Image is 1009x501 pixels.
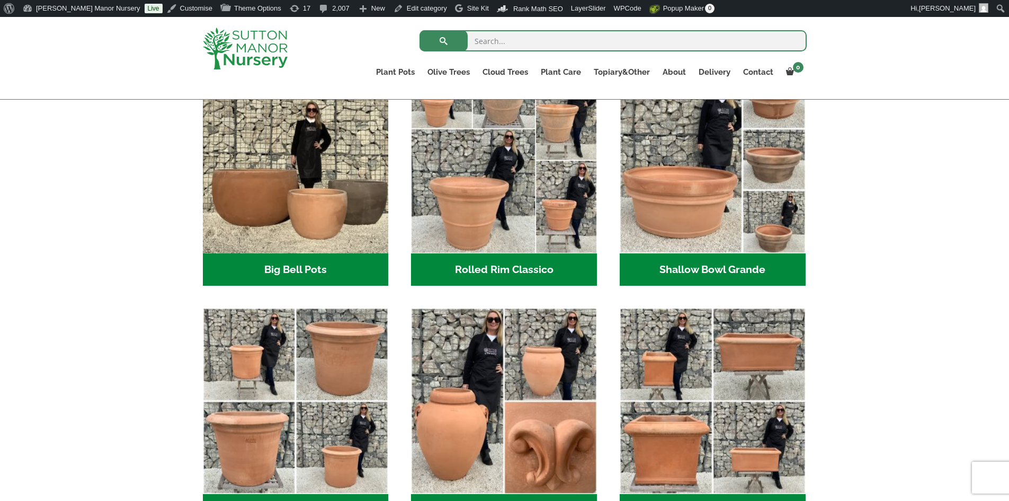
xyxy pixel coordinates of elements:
[656,65,692,80] a: About
[534,65,587,80] a: Plant Care
[513,5,563,13] span: Rank Math SEO
[919,4,976,12] span: [PERSON_NAME]
[793,62,803,73] span: 0
[411,67,597,286] a: Visit product category Rolled Rim Classico
[411,67,597,253] img: Rolled Rim Classico
[620,67,806,253] img: Shallow Bowl Grande
[780,65,807,80] a: 0
[467,4,489,12] span: Site Kit
[476,65,534,80] a: Cloud Trees
[587,65,656,80] a: Topiary&Other
[737,65,780,80] a: Contact
[203,253,389,286] h2: Big Bell Pots
[620,67,806,286] a: Visit product category Shallow Bowl Grande
[411,253,597,286] h2: Rolled Rim Classico
[203,67,389,286] a: Visit product category Big Bell Pots
[203,28,288,69] img: logo
[411,308,597,494] img: Jars And Urns
[203,308,389,494] img: Cylinders Traditionals
[705,4,715,13] span: 0
[421,65,476,80] a: Olive Trees
[419,30,807,51] input: Search...
[145,4,163,13] a: Live
[620,308,806,494] img: Squares And Troughs
[370,65,421,80] a: Plant Pots
[203,67,389,253] img: Big Bell Pots
[620,253,806,286] h2: Shallow Bowl Grande
[692,65,737,80] a: Delivery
